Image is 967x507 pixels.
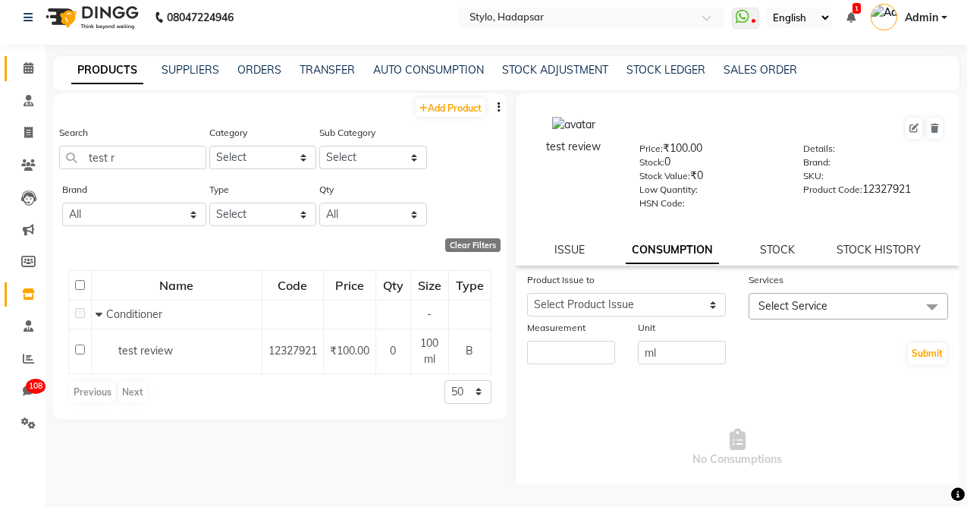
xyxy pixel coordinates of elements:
a: CONSUMPTION [626,237,719,264]
div: 0 [639,154,780,175]
span: test review [118,344,173,357]
a: AUTO CONSUMPTION [373,63,484,77]
label: Qty [319,183,334,197]
div: Qty [377,272,410,299]
label: Stock: [639,156,664,169]
span: Collapse Row [96,307,106,321]
span: 0 [390,344,396,357]
a: SALES ORDER [724,63,797,77]
a: ORDERS [237,63,281,77]
button: Submit [908,343,947,364]
span: ₹100.00 [330,344,369,357]
a: PRODUCTS [71,57,143,84]
span: 1 [852,3,861,14]
span: Admin [905,10,938,26]
a: Add Product [416,98,485,117]
label: Brand [62,183,87,197]
a: STOCK LEDGER [626,63,705,77]
a: STOCK [760,243,795,257]
div: Type [450,272,490,299]
span: 108 [26,379,46,394]
img: Admin [871,4,897,30]
label: Product Code: [803,183,862,197]
div: ₹0 [639,168,780,189]
a: 108 [5,379,41,404]
div: test review [531,139,617,155]
label: Brand: [803,156,830,169]
div: Code [263,272,322,299]
div: 12327921 [803,181,944,203]
a: STOCK ADJUSTMENT [502,63,608,77]
div: Price [325,272,375,299]
div: Clear Filters [445,238,501,252]
span: 12327921 [268,344,317,357]
label: SKU: [803,169,824,183]
label: Stock Value: [639,169,690,183]
label: Type [209,183,229,197]
a: STOCK HISTORY [837,243,921,257]
label: Price: [639,142,663,156]
label: Product Issue to [527,273,595,287]
label: Unit [638,321,655,335]
label: HSN Code: [639,197,685,210]
span: Conditioner [106,307,162,321]
a: 1 [846,11,856,24]
label: Details: [803,142,835,156]
label: Services [749,273,783,287]
span: B [466,344,473,357]
label: Category [209,126,247,140]
label: Sub Category [319,126,375,140]
input: Search by product name or code [59,146,206,169]
a: TRANSFER [300,63,355,77]
a: SUPPLIERS [162,63,219,77]
div: ₹100.00 [639,140,780,162]
img: avatar [552,117,595,133]
label: Low Quantity: [639,183,698,197]
span: - [427,307,432,321]
span: Select Service [758,299,827,313]
label: Measurement [527,321,586,335]
span: 100 ml [420,336,438,366]
div: Size [412,272,447,299]
a: ISSUE [554,243,585,257]
label: Search [59,126,88,140]
div: Name [93,272,261,299]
